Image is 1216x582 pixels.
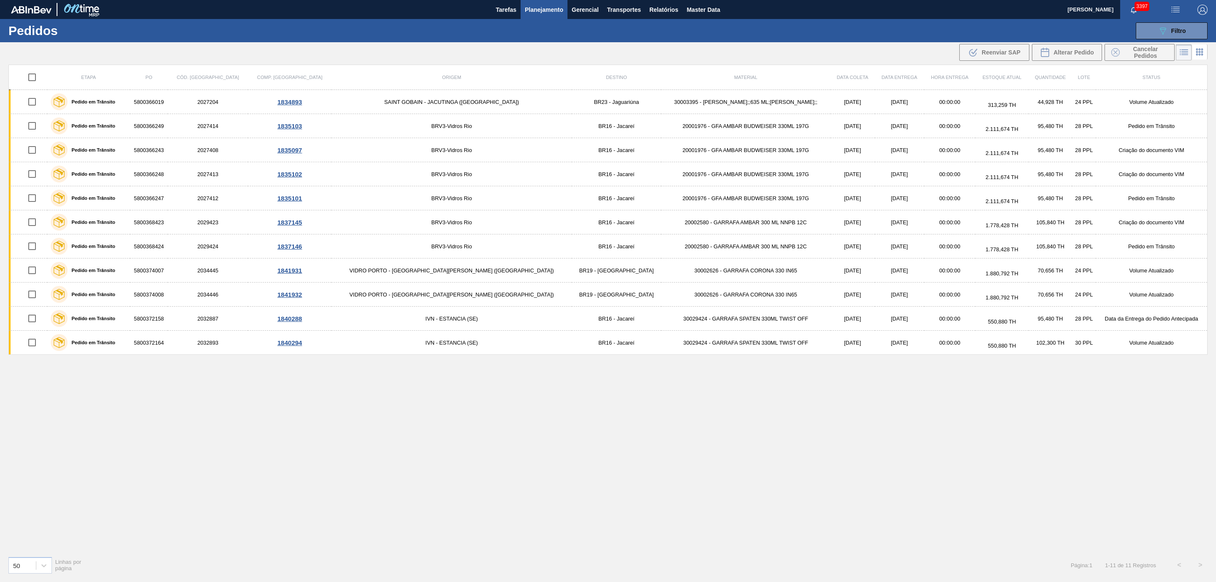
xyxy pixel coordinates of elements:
[982,49,1021,56] span: Reenviar SAP
[146,75,152,80] span: PO
[9,283,1208,307] a: Pedido em Trânsito58003740082034446VIDRO PORTO - [GEOGRAPHIC_DATA][PERSON_NAME] ([GEOGRAPHIC_DATA...
[9,210,1208,234] a: Pedido em Trânsito58003684232029423BRV3-Vidros RioBR16 - Jacareí20002580 - GARRAFA AMBAR 300 ML N...
[1072,210,1096,234] td: 28 PPL
[1029,162,1072,186] td: 95,480 TH
[661,283,831,307] td: 30002626 - GARRAFA CORONA 330 IN65
[661,162,831,186] td: 20001976 - GFA AMBAR BUDWEISER 330ML 197G
[988,102,1016,108] span: 313,259 TH
[257,75,323,80] span: Comp. [GEOGRAPHIC_DATA]
[1072,258,1096,283] td: 24 PPL
[1105,44,1175,61] button: Cancelar Pedidos
[249,147,330,154] div: 1835097
[331,138,572,162] td: BRV3-Vidros Rio
[1035,75,1066,80] span: Quantidade
[924,186,976,210] td: 00:00:00
[1071,562,1092,568] span: Página : 1
[1190,555,1211,576] button: >
[572,307,661,331] td: BR16 - Jacareí
[924,162,976,186] td: 00:00:00
[875,210,924,234] td: [DATE]
[1105,44,1175,61] div: Cancelar Pedidos em Massa
[924,90,976,114] td: 00:00:00
[249,315,330,322] div: 1840288
[1096,90,1207,114] td: Volume Atualizado
[837,75,869,80] span: Data coleta
[1171,27,1186,34] span: Filtro
[1105,562,1156,568] span: 1 - 11 de 11 Registros
[525,5,563,15] span: Planejamento
[649,5,678,15] span: Relatórios
[1170,5,1181,15] img: userActions
[572,258,661,283] td: BR19 - [GEOGRAPHIC_DATA]
[130,283,168,307] td: 5800374008
[331,162,572,186] td: BRV3-Vidros Rio
[68,196,115,201] label: Pedido em Trânsito
[924,138,976,162] td: 00:00:00
[661,258,831,283] td: 30002626 - GARRAFA CORONA 330 IN65
[331,234,572,258] td: BRV3-Vidros Rio
[985,270,1018,277] span: 1.880,792 TH
[9,90,1208,114] a: Pedido em Trânsito58003660192027204SAINT GOBAIN - JACUTINGA ([GEOGRAPHIC_DATA])BR23 - Jaguariúna3...
[1096,307,1207,331] td: Data da Entrega do Pedido Antecipada
[249,171,330,178] div: 1835102
[607,5,641,15] span: Transportes
[882,75,917,80] span: Data entrega
[831,331,875,355] td: [DATE]
[572,114,661,138] td: BR16 - Jacareí
[1032,44,1102,61] div: Alterar Pedido
[168,283,248,307] td: 2034446
[985,174,1018,180] span: 2.111,674 TH
[924,307,976,331] td: 00:00:00
[1096,162,1207,186] td: Criação do documento VIM
[572,162,661,186] td: BR16 - Jacareí
[249,243,330,250] div: 1837146
[875,258,924,283] td: [DATE]
[1072,283,1096,307] td: 24 PPL
[661,210,831,234] td: 20002580 - GARRAFA AMBAR 300 ML NNPB 12C
[661,90,831,114] td: 30003395 - [PERSON_NAME];;635 ML;[PERSON_NAME];;
[331,186,572,210] td: BRV3-Vidros Rio
[130,258,168,283] td: 5800374007
[831,258,875,283] td: [DATE]
[572,331,661,355] td: BR16 - Jacareí
[130,90,168,114] td: 5800366019
[9,138,1208,162] a: Pedido em Trânsito58003662432027408BRV3-Vidros RioBR16 - Jacareí20001976 - GFA AMBAR BUDWEISER 33...
[875,283,924,307] td: [DATE]
[875,162,924,186] td: [DATE]
[924,114,976,138] td: 00:00:00
[249,291,330,298] div: 1841932
[1096,234,1207,258] td: Pedido em Trânsito
[831,283,875,307] td: [DATE]
[168,114,248,138] td: 2027414
[831,90,875,114] td: [DATE]
[249,219,330,226] div: 1837145
[572,138,661,162] td: BR16 - Jacareí
[331,331,572,355] td: IVN - ESTANCIA (SE)
[831,114,875,138] td: [DATE]
[1197,5,1208,15] img: Logout
[130,138,168,162] td: 5800366243
[1029,210,1072,234] td: 105,840 TH
[249,195,330,202] div: 1835101
[572,5,599,15] span: Gerencial
[68,147,115,152] label: Pedido em Trânsito
[130,186,168,210] td: 5800366247
[9,258,1208,283] a: Pedido em Trânsito58003740072034445VIDRO PORTO - [GEOGRAPHIC_DATA][PERSON_NAME] ([GEOGRAPHIC_DATA...
[875,186,924,210] td: [DATE]
[331,90,572,114] td: SAINT GOBAIN - JACUTINGA ([GEOGRAPHIC_DATA])
[959,44,1029,61] button: Reenviar SAP
[68,244,115,249] label: Pedido em Trânsito
[1072,138,1096,162] td: 28 PPL
[9,114,1208,138] a: Pedido em Trânsito58003662492027414BRV3-Vidros RioBR16 - Jacareí20001976 - GFA AMBAR BUDWEISER 33...
[988,318,1016,325] span: 550,880 TH
[831,210,875,234] td: [DATE]
[1143,75,1160,80] span: Status
[68,99,115,104] label: Pedido em Trânsito
[985,126,1018,132] span: 2.111,674 TH
[1096,258,1207,283] td: Volume Atualizado
[1029,331,1072,355] td: 102,300 TH
[1176,44,1192,60] div: Visão em Lista
[249,122,330,130] div: 1835103
[8,26,142,35] h1: Pedidos
[572,90,661,114] td: BR23 - Jaguariúna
